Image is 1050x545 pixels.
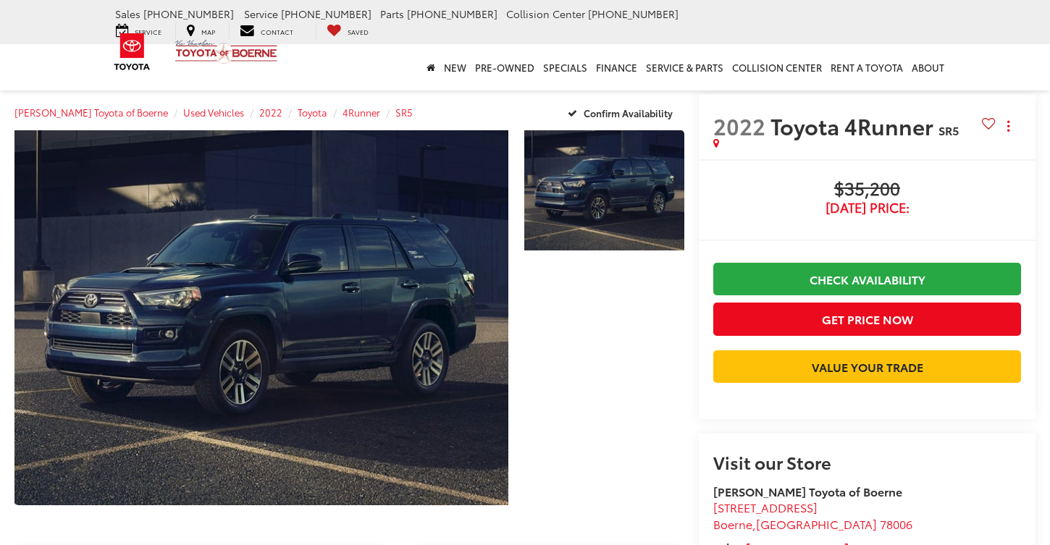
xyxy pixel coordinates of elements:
[348,27,369,36] span: Saved
[713,263,1021,295] a: Check Availability
[588,7,679,21] span: [PHONE_NUMBER]
[261,27,293,36] span: Contact
[560,100,685,125] button: Confirm Availability
[281,7,371,21] span: [PHONE_NUMBER]
[105,28,159,75] img: Toyota
[175,39,278,64] img: Vic Vaughan Toyota of Boerne
[244,7,278,21] span: Service
[201,27,215,36] span: Map
[938,122,959,138] span: SR5
[471,44,539,90] a: Pre-Owned
[395,106,413,119] a: SR5
[14,106,168,119] a: [PERSON_NAME] Toyota of Boerne
[9,129,513,507] img: 2022 Toyota 4Runner SR5
[642,44,728,90] a: Service & Parts: Opens in a new tab
[316,23,379,39] a: My Saved Vehicles
[713,499,818,515] span: [STREET_ADDRESS]
[422,44,440,90] a: Home
[592,44,642,90] a: Finance
[713,515,912,532] span: ,
[523,129,686,251] img: 2022 Toyota 4Runner SR5
[440,44,471,90] a: New
[380,7,404,21] span: Parts
[524,130,684,250] a: Expand Photo 1
[728,44,826,90] a: Collision Center
[713,303,1021,335] button: Get Price Now
[14,130,508,505] a: Expand Photo 0
[135,27,161,36] span: Service
[407,7,497,21] span: [PHONE_NUMBER]
[584,106,673,119] span: Confirm Availability
[143,7,234,21] span: [PHONE_NUMBER]
[713,110,765,141] span: 2022
[713,179,1021,200] span: $35,200
[115,7,140,21] span: Sales
[713,483,902,499] strong: [PERSON_NAME] Toyota of Boerne
[713,350,1021,383] a: Value Your Trade
[996,113,1021,138] button: Actions
[298,106,327,119] a: Toyota
[259,106,282,119] a: 2022
[183,106,244,119] a: Used Vehicles
[105,23,172,39] a: Service
[713,499,912,532] a: [STREET_ADDRESS] Boerne,[GEOGRAPHIC_DATA] 78006
[770,110,938,141] span: Toyota 4Runner
[907,44,949,90] a: About
[506,7,585,21] span: Collision Center
[175,23,226,39] a: Map
[880,515,912,532] span: 78006
[343,106,380,119] a: 4Runner
[1007,120,1009,132] span: dropdown dots
[756,515,877,532] span: [GEOGRAPHIC_DATA]
[229,23,304,39] a: Contact
[539,44,592,90] a: Specials
[713,452,1021,471] h2: Visit our Store
[713,515,752,532] span: Boerne
[826,44,907,90] a: Rent a Toyota
[713,200,1021,215] span: [DATE] Price:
